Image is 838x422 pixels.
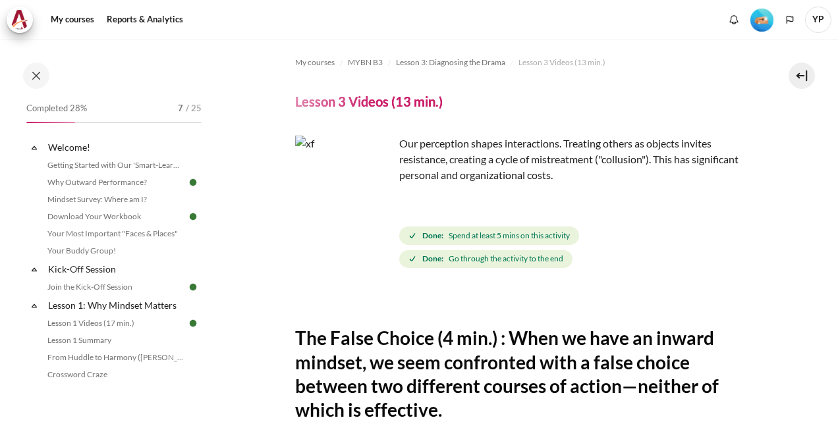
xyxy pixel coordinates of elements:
a: From Huddle to Harmony ([PERSON_NAME]'s Story) [43,350,187,365]
div: Show notification window with no new notifications [724,10,744,30]
a: Crossword Craze [43,367,187,382]
span: Lesson 3 Videos (13 min.) [518,57,605,68]
p: Our perception shapes interactions. Treating others as objects invites resistance, creating a cyc... [295,136,744,183]
span: Spend at least 5 mins on this activity [449,230,570,242]
a: Your Most Important "Faces & Places" [43,226,187,242]
a: Mindset Survey: Where am I? [43,192,187,207]
span: Collapse [28,141,41,154]
a: Lesson 3 Videos (13 min.) [518,55,605,70]
img: Done [187,317,199,329]
h4: Lesson 3 Videos (13 min.) [295,93,443,110]
span: Lesson 3: Diagnosing the Drama [396,57,505,68]
a: Download Your Workbook [43,209,187,224]
span: Go through the activity to the end [449,253,563,265]
img: Level #2 [750,9,773,32]
span: YP [805,7,831,33]
a: My courses [46,7,99,33]
img: Architeck [11,10,29,30]
strong: Done: [422,230,443,242]
strong: Done: [422,253,443,265]
span: Completed 28% [26,102,87,115]
a: User menu [805,7,831,33]
div: Level #2 [750,7,773,32]
a: Join the Kick-Off Session [43,279,187,295]
a: Lesson 1: Why Mindset Matters [46,296,187,314]
a: MYBN B3 [348,55,383,70]
a: Lesson 3: Diagnosing the Drama [396,55,505,70]
a: Getting Started with Our 'Smart-Learning' Platform [43,157,187,173]
a: Welcome! [46,138,187,156]
img: Done [187,211,199,223]
img: xf [295,136,394,234]
a: Reports & Analytics [102,7,188,33]
a: My courses [295,55,335,70]
span: 7 [178,102,183,115]
img: Done [187,176,199,188]
button: Languages [780,10,800,30]
img: Done [187,281,199,293]
span: My courses [295,57,335,68]
div: 28% [26,122,75,123]
a: Why Outward Performance? [43,174,187,190]
div: Completion requirements for Lesson 3 Videos (13 min.) [399,224,744,271]
h2: The False Choice (4 min.) : When we have an inward mindset, we seem confronted with a false choic... [295,326,744,422]
span: / 25 [186,102,202,115]
span: Collapse [28,299,41,312]
a: Level #2 [745,7,779,32]
span: Collapse [28,263,41,276]
a: Lesson 1 STAR Application [43,384,187,400]
a: Architeck Architeck [7,7,40,33]
nav: Navigation bar [295,52,744,73]
span: MYBN B3 [348,57,383,68]
a: Lesson 1 Videos (17 min.) [43,315,187,331]
a: Lesson 1 Summary [43,332,187,348]
a: Your Buddy Group! [43,243,187,259]
a: Kick-Off Session [46,260,187,278]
